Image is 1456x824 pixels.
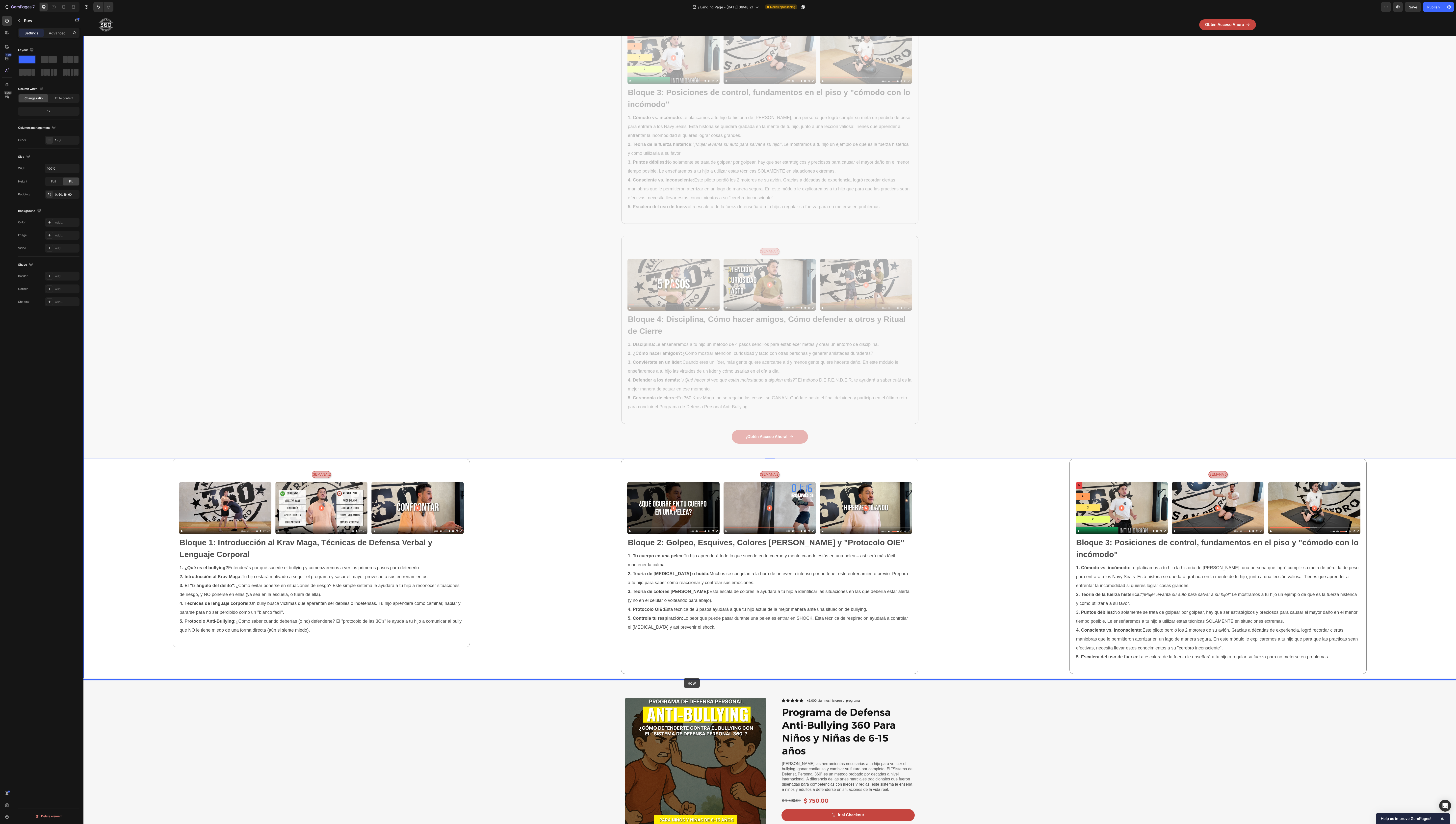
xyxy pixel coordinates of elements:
[1409,5,1417,9] span: Save
[770,5,795,9] span: Need republishing
[18,261,34,268] div: Shape
[18,233,27,237] div: Image
[18,246,26,250] div: Video
[83,14,1456,824] iframe: Design area
[18,220,26,225] div: Color
[69,179,73,184] span: Fit
[18,138,26,142] div: Order
[25,96,43,101] span: Change ratio
[18,154,31,160] div: Size
[45,164,79,173] input: Auto
[24,18,66,24] p: Row
[18,86,44,92] div: Column width
[18,812,79,820] button: Delete element
[1381,816,1439,821] span: Help us improve GemPages!
[55,220,78,225] div: Add...
[55,287,78,291] div: Add...
[55,138,78,143] div: 1 col
[25,30,38,36] p: Settings
[1381,816,1445,822] button: Show survey - Help us improve GemPages!
[1427,4,1440,10] div: Publish
[18,125,57,131] div: Columns management
[18,166,26,171] div: Width
[698,4,699,10] span: /
[55,233,78,238] div: Add...
[1439,800,1451,812] div: Open Intercom Messenger
[5,53,12,57] div: 450
[2,2,37,12] button: 7
[18,192,29,197] div: Padding
[18,47,35,53] div: Layout
[18,274,28,278] div: Border
[1405,2,1421,12] button: Save
[1423,2,1444,12] button: Publish
[18,208,42,214] div: Background
[18,287,28,291] div: Corner
[700,4,753,10] span: Landing Page - [DATE] 06:48:21
[55,192,78,197] div: 0, 60, 16, 60
[55,274,78,279] div: Add...
[32,4,35,10] p: 7
[18,300,29,304] div: Shadow
[35,813,62,819] div: Delete element
[55,246,78,251] div: Add...
[4,91,12,95] div: Beta
[55,96,73,101] span: Fit to content
[51,179,56,184] span: Full
[49,30,66,36] p: Advanced
[93,2,113,12] div: Undo/Redo
[19,108,78,115] div: 12
[18,179,27,184] div: Height
[55,300,78,304] div: Add...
